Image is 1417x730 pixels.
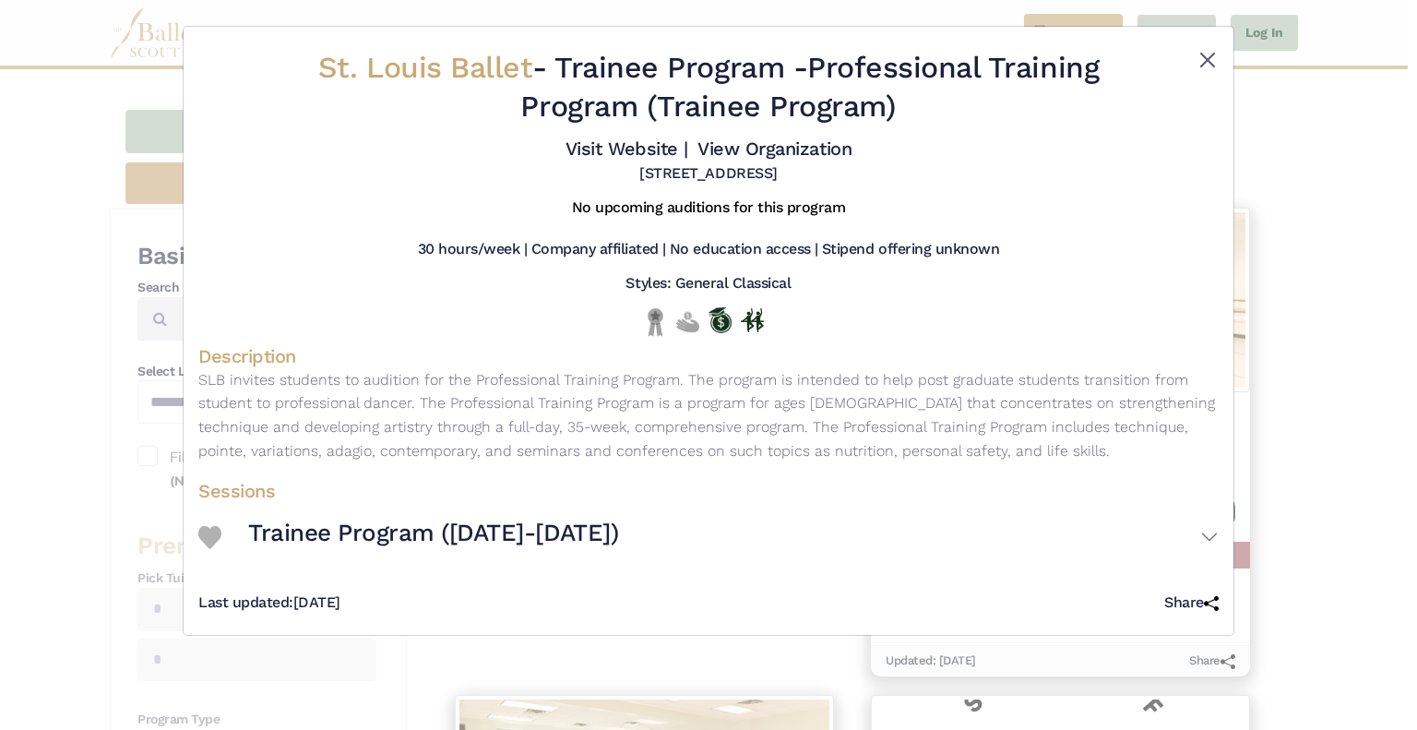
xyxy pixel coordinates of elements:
[198,368,1219,462] p: SLB invites students to audition for the Professional Training Program. The program is intended t...
[418,240,528,259] h5: 30 hours/week |
[198,479,1219,503] h4: Sessions
[283,49,1134,126] h2: - Professional Training Program (Trainee Program)
[554,50,807,85] span: Trainee Program -
[741,308,764,332] img: In Person
[670,240,818,259] h5: No education access |
[1197,49,1219,71] button: Close
[697,138,851,160] a: View Organization
[566,138,688,160] a: Visit Website |
[198,593,340,613] h5: [DATE]
[248,518,618,549] h3: Trainee Program ([DATE]-[DATE])
[676,307,699,336] img: No Financial Aid
[198,344,1219,368] h4: Description
[625,274,791,293] h5: Styles: General Classical
[531,240,666,259] h5: Company affiliated |
[248,510,1219,564] button: Trainee Program ([DATE]-[DATE])
[318,50,532,85] span: St. Louis Ballet
[708,307,732,333] img: Offers Scholarship
[822,240,999,259] h5: Stipend offering unknown
[198,526,221,549] img: Heart
[644,307,667,336] img: Local
[198,593,293,611] span: Last updated:
[1164,593,1219,613] h5: Share
[572,198,846,218] h5: No upcoming auditions for this program
[639,164,777,184] h5: [STREET_ADDRESS]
